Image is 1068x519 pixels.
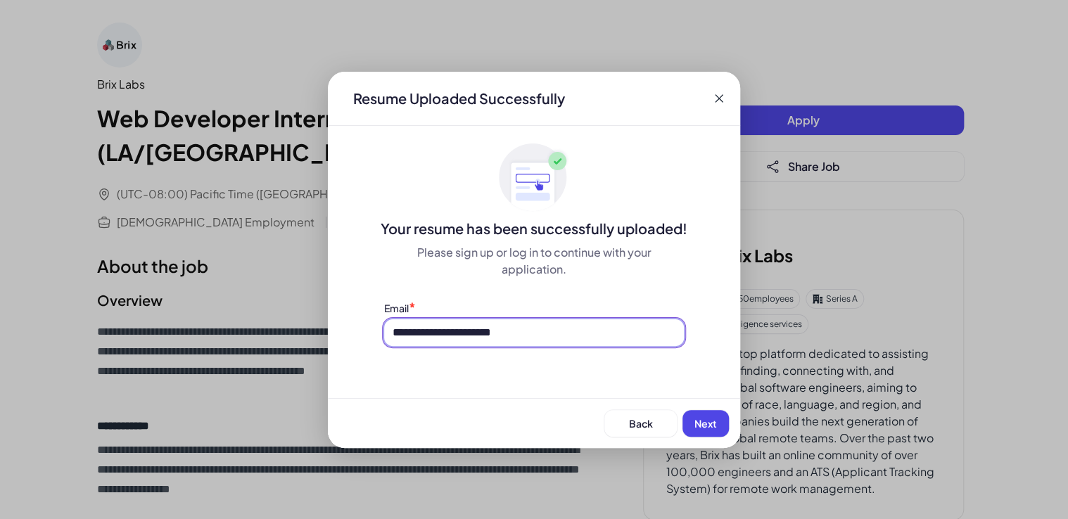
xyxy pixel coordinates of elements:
[384,244,684,278] div: Please sign up or log in to continue with your application.
[629,417,653,430] span: Back
[499,143,569,213] img: ApplyedMaskGroup3.svg
[342,89,576,108] div: Resume Uploaded Successfully
[604,410,677,437] button: Back
[694,417,717,430] span: Next
[328,219,740,238] div: Your resume has been successfully uploaded!
[682,410,729,437] button: Next
[384,302,409,314] label: Email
